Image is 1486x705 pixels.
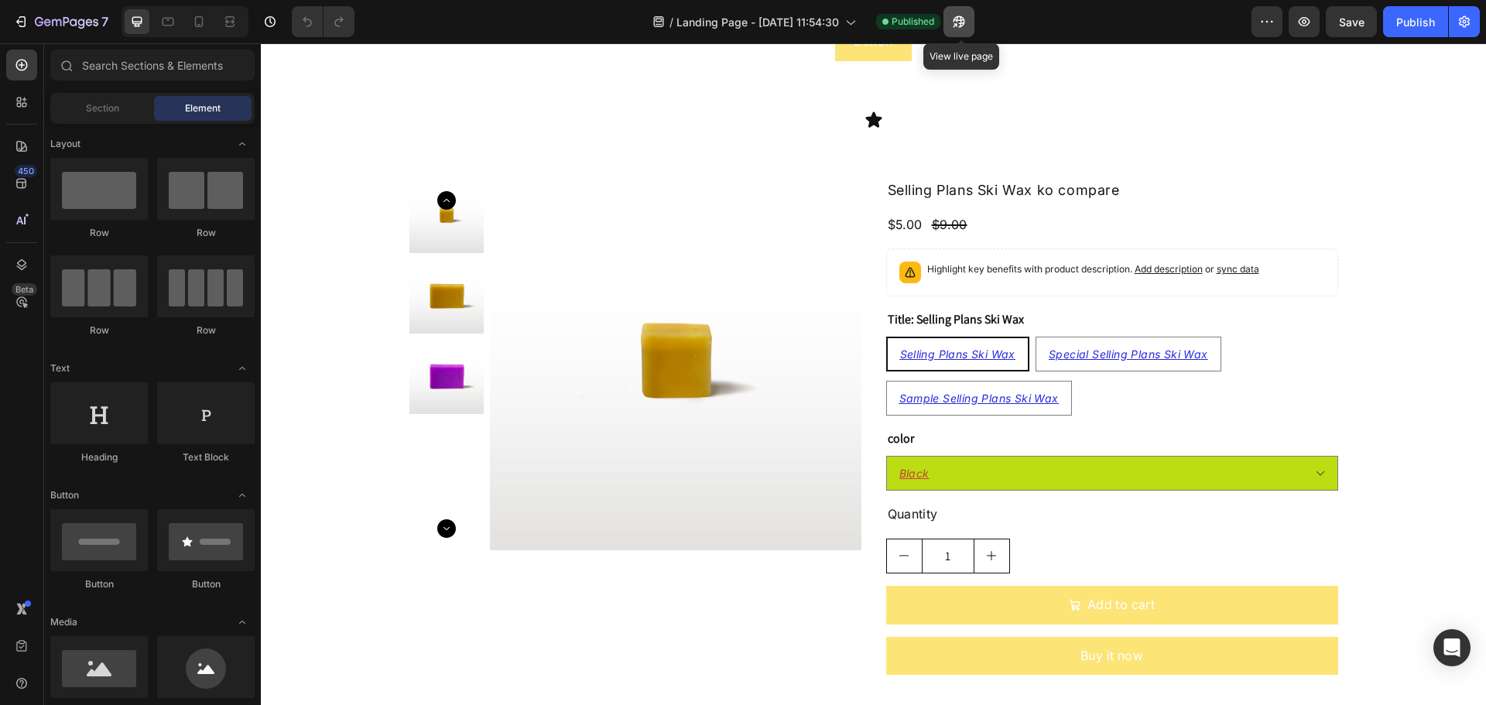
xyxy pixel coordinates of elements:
[50,226,148,240] div: Row
[956,220,998,231] span: sync data
[15,165,37,177] div: 450
[669,14,673,30] span: /
[6,6,115,37] button: 7
[176,148,195,166] button: Carousel Back Arrow
[1433,629,1471,666] div: Open Intercom Messenger
[1326,6,1377,37] button: Save
[149,216,223,290] img: A bar of golden yellow wax
[86,101,119,115] span: Section
[639,304,755,317] span: Selling Plans Ski Wax
[230,610,255,635] span: Toggle open
[1339,15,1364,29] span: Save
[625,135,1077,158] h2: Selling Plans Ski Wax ko compare
[625,460,1077,483] div: Quantity
[714,496,748,529] button: increment
[157,577,255,591] div: Button
[1383,6,1448,37] button: Publish
[50,50,255,80] input: Search Sections & Elements
[230,132,255,156] span: Toggle open
[827,552,894,572] div: Add to cart
[820,603,882,623] div: Buy it now
[230,483,255,508] span: Toggle open
[639,348,798,361] span: Sample Selling Plans Ski Wax
[101,12,108,31] p: 7
[1396,14,1435,30] div: Publish
[229,135,601,507] img: a small cube of wax
[788,304,947,317] span: Special Selling Plans Ski Wax
[942,220,998,231] span: or
[625,594,1077,632] button: Buy it now
[666,218,998,234] p: Highlight key benefits with product description.
[157,323,255,337] div: Row
[669,170,708,193] div: $9.00
[185,101,221,115] span: Element
[292,6,354,37] div: Undo/Redo
[874,220,942,231] span: Add description
[50,488,79,502] span: Button
[892,15,934,29] span: Published
[176,476,195,495] button: Carousel Next Arrow
[604,67,622,86] a: Section 4
[261,43,1486,705] iframe: Design area
[676,14,839,30] span: Landing Page - [DATE] 11:54:30
[157,226,255,240] div: Row
[50,450,148,464] div: Heading
[625,265,765,287] legend: Title: Selling Plans Ski Wax
[12,283,37,296] div: Beta
[149,135,223,210] img: a small cube of wax
[230,356,255,381] span: Toggle open
[50,323,148,337] div: Row
[625,385,655,406] legend: color
[50,615,77,629] span: Media
[50,361,70,375] span: Text
[661,496,714,529] input: quantity
[50,577,148,591] div: Button
[149,296,223,371] img: A bar of purple wax
[625,542,1077,581] button: Add to cart
[50,137,80,151] span: Layout
[157,450,255,464] div: Text Block
[625,170,663,193] div: $5.00
[626,496,661,529] button: decrement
